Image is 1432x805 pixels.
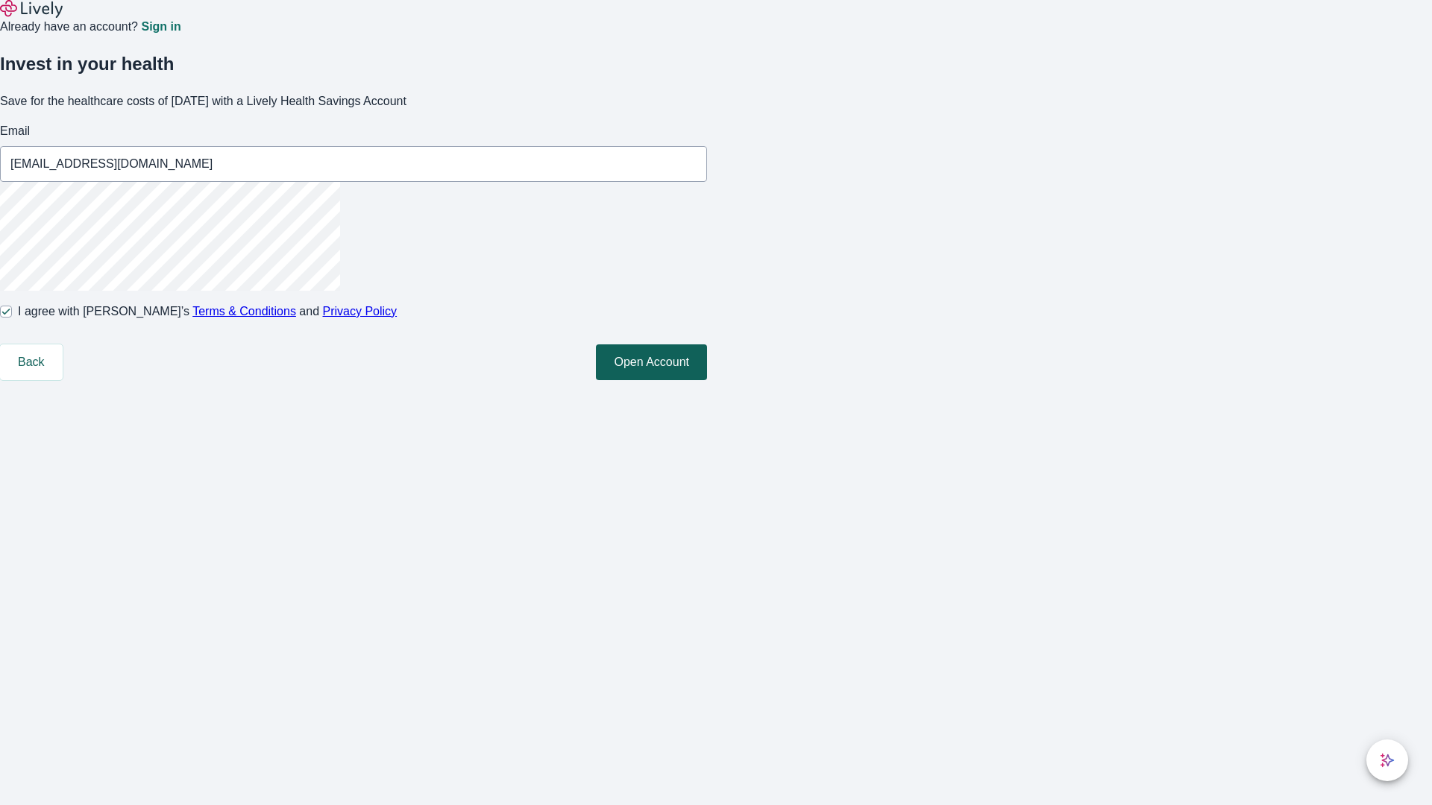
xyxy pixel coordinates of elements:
button: chat [1366,739,1408,781]
button: Open Account [596,344,707,380]
a: Terms & Conditions [192,305,296,318]
a: Sign in [141,21,180,33]
a: Privacy Policy [323,305,398,318]
svg: Lively AI Assistant [1380,753,1395,768]
span: I agree with [PERSON_NAME]’s and [18,303,397,321]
